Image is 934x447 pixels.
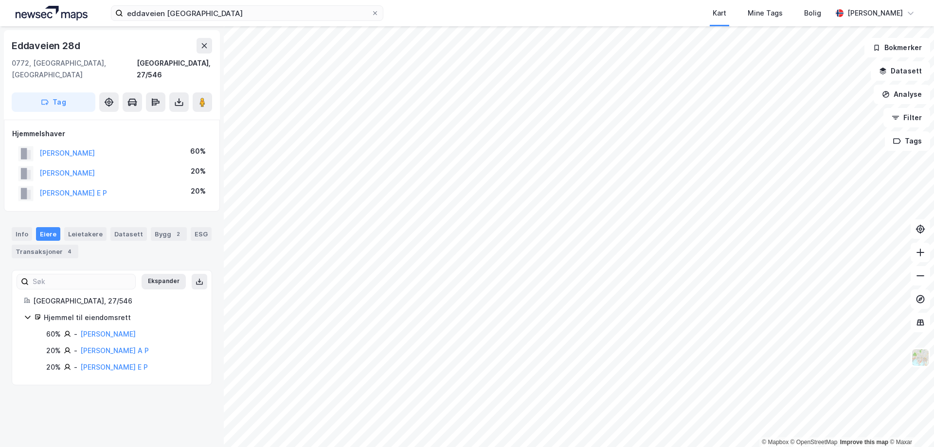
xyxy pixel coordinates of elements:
div: - [74,345,77,357]
div: Bygg [151,227,187,241]
a: [PERSON_NAME] A P [80,346,149,355]
button: Tag [12,92,95,112]
div: - [74,328,77,340]
button: Analyse [874,85,930,104]
div: 4 [65,247,74,256]
div: [PERSON_NAME] [847,7,903,19]
div: 60% [46,328,61,340]
div: Eddaveien 28d [12,38,82,54]
div: ESG [191,227,212,241]
div: 20% [46,361,61,373]
div: [GEOGRAPHIC_DATA], 27/546 [137,57,212,81]
div: Leietakere [64,227,107,241]
button: Bokmerker [864,38,930,57]
div: Hjemmel til eiendomsrett [44,312,200,323]
div: [GEOGRAPHIC_DATA], 27/546 [33,295,200,307]
div: - [74,361,77,373]
a: OpenStreetMap [790,439,838,446]
div: Kart [713,7,726,19]
img: logo.a4113a55bc3d86da70a041830d287a7e.svg [16,6,88,20]
img: Z [911,348,930,367]
div: 20% [46,345,61,357]
button: Ekspander [142,274,186,289]
button: Datasett [871,61,930,81]
a: Improve this map [840,439,888,446]
div: 20% [191,185,206,197]
div: 0772, [GEOGRAPHIC_DATA], [GEOGRAPHIC_DATA] [12,57,137,81]
div: Eiere [36,227,60,241]
button: Tags [885,131,930,151]
div: 2 [173,229,183,239]
div: Info [12,227,32,241]
a: Mapbox [762,439,789,446]
div: Bolig [804,7,821,19]
div: Transaksjoner [12,245,78,258]
a: [PERSON_NAME] [80,330,136,338]
iframe: Chat Widget [885,400,934,447]
div: Mine Tags [748,7,783,19]
div: Kontrollprogram for chat [885,400,934,447]
button: Filter [883,108,930,127]
input: Søk på adresse, matrikkel, gårdeiere, leietakere eller personer [123,6,371,20]
div: 60% [190,145,206,157]
div: Hjemmelshaver [12,128,212,140]
input: Søk [29,274,135,289]
div: 20% [191,165,206,177]
div: Datasett [110,227,147,241]
a: [PERSON_NAME] E P [80,363,148,371]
